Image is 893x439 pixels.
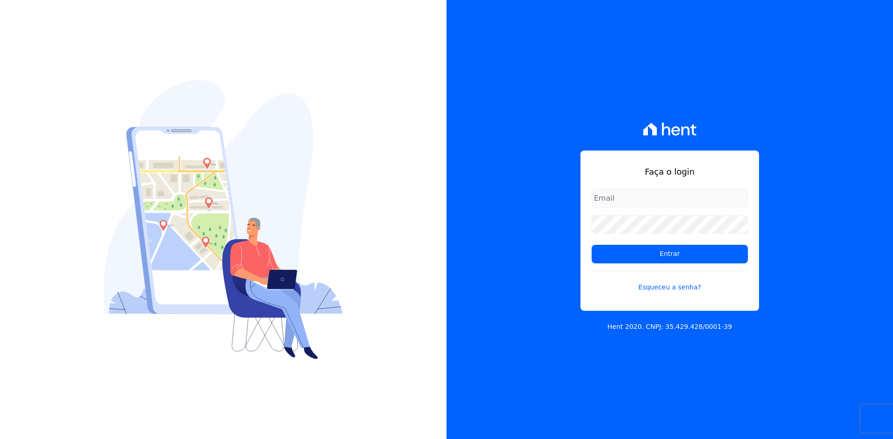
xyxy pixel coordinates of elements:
h1: Faça o login [592,165,748,178]
a: Esqueceu a senha? [592,271,748,292]
input: Entrar [592,245,748,263]
input: Email [592,189,748,208]
p: Hent 2020. CNPJ: 35.429.428/0001-39 [607,322,732,332]
img: Login [104,80,343,359]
